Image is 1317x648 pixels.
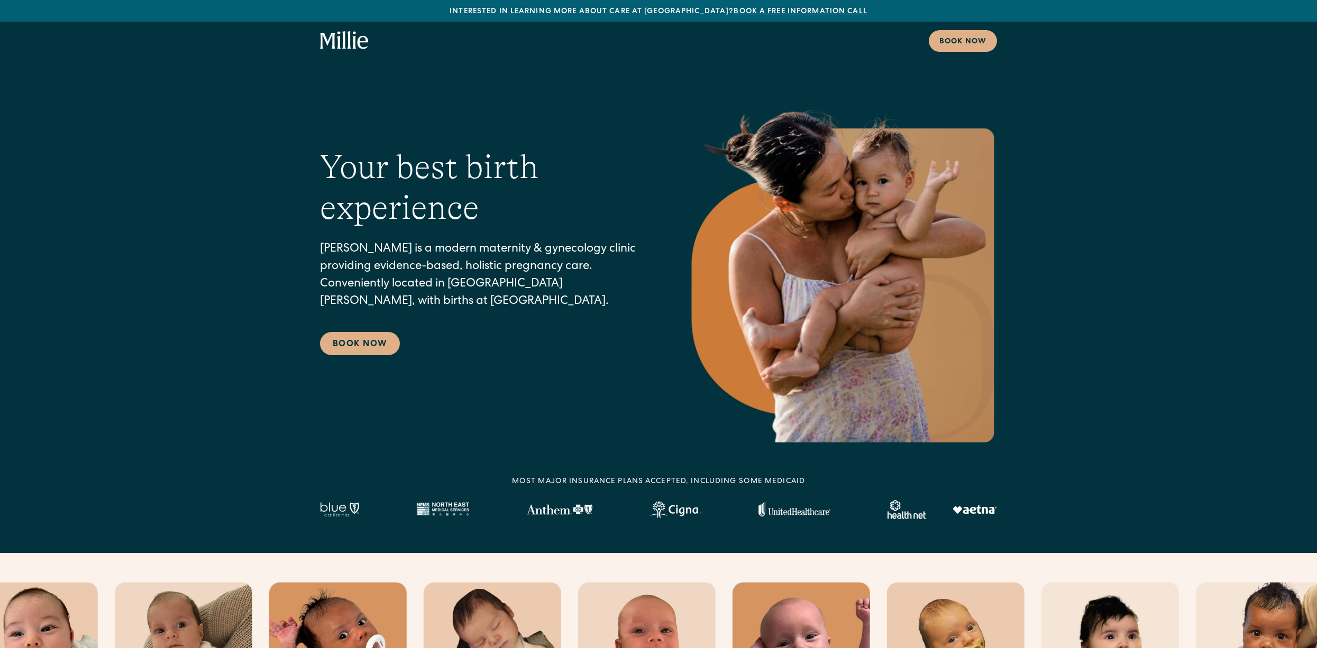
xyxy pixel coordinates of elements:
img: Mother holding and kissing her baby on the cheek. [688,94,997,442]
img: Anthem Logo [526,504,592,515]
img: Cigna logo [650,501,701,518]
p: [PERSON_NAME] is a modern maternity & gynecology clinic providing evidence-based, holistic pregna... [320,241,646,311]
div: MOST MAJOR INSURANCE PLANS ACCEPTED, INCLUDING some MEDICAID [512,476,805,487]
a: home [320,31,369,50]
a: Book a free information call [734,8,867,15]
img: Healthnet logo [888,500,927,519]
img: United Healthcare logo [758,502,830,517]
img: Aetna logo [953,505,997,514]
img: Blue California logo [320,502,359,517]
a: Book Now [320,332,400,355]
a: Book now [929,30,997,52]
img: North East Medical Services logo [416,502,469,517]
div: Book now [939,36,986,48]
h1: Your best birth experience [320,147,646,228]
